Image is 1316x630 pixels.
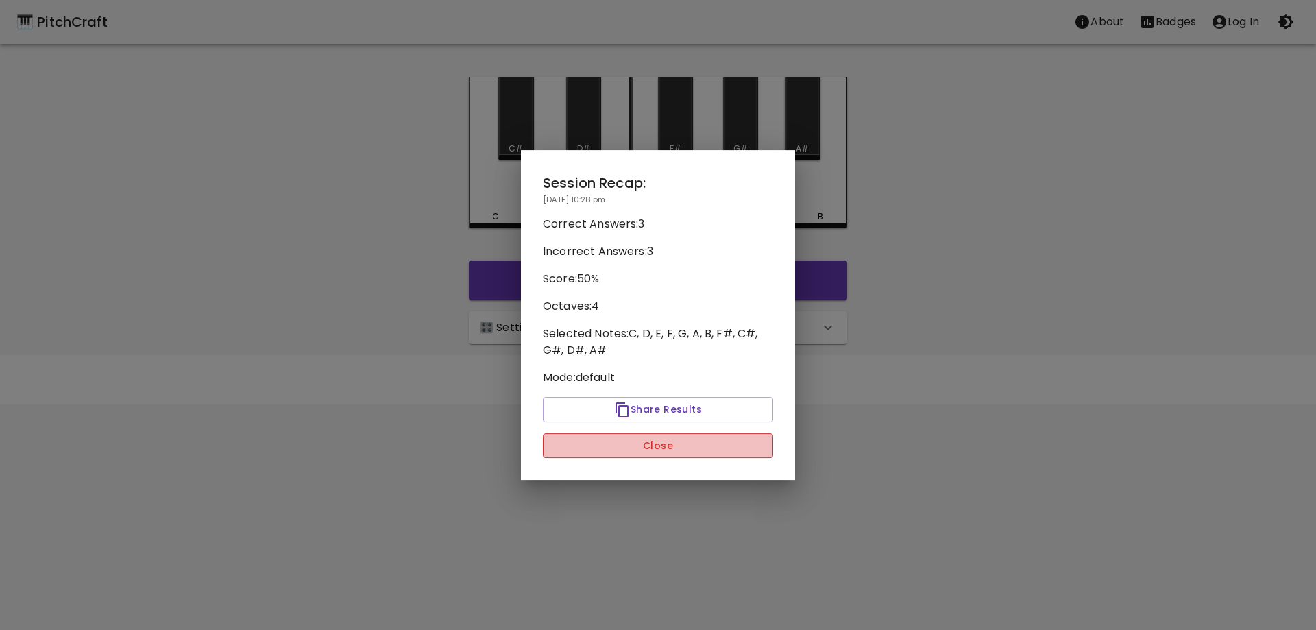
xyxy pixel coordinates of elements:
p: Correct Answers: 3 [543,216,773,232]
p: Incorrect Answers: 3 [543,243,773,260]
p: Octaves: 4 [543,298,773,315]
button: Close [543,433,773,459]
p: Score: 50 % [543,271,773,287]
p: Mode: default [543,369,773,386]
p: [DATE] 10:28 pm [543,194,773,206]
p: Selected Notes: C, D, E, F, G, A, B, F#, C#, G#, D#, A# [543,326,773,359]
button: Share Results [543,397,773,422]
h2: Session Recap: [543,172,773,194]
